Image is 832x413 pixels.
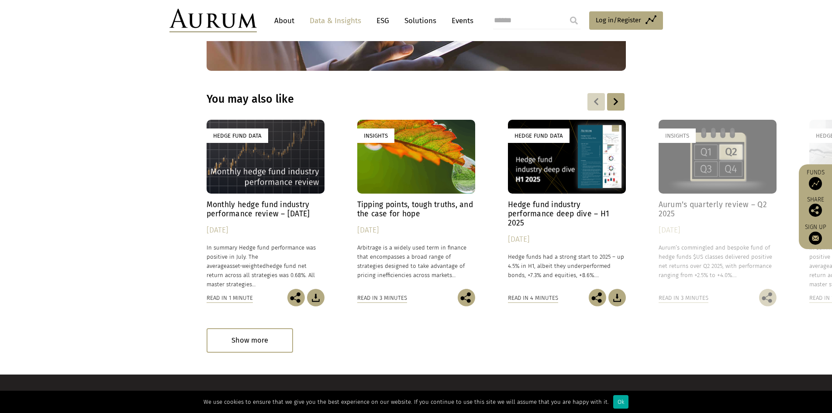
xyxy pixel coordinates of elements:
div: [DATE] [207,224,325,236]
div: Insights [357,128,394,143]
div: Read in 4 minutes [508,293,558,303]
a: Hedge Fund Data Hedge fund industry performance deep dive – H1 2025 [DATE] Hedge funds had a stro... [508,120,626,289]
img: Share this post [287,289,305,306]
div: Read in 1 minute [207,293,253,303]
div: Share [803,197,828,217]
div: Show more [207,328,293,352]
div: [DATE] [357,224,475,236]
div: [DATE] [508,233,626,246]
div: [DATE] [659,224,777,236]
img: Sign up to our newsletter [809,232,822,245]
h4: Monthly hedge fund industry performance review – [DATE] [207,200,325,219]
img: Download Article [608,289,626,306]
a: Events [447,13,473,29]
div: Hedge Fund Data [508,128,570,143]
h4: Hedge fund industry performance deep dive – H1 2025 [508,200,626,228]
input: Submit [565,12,583,29]
p: Hedge funds had a strong start to 2025 – up 4.5% in H1, albeit they underperformed bonds, +7.3% a... [508,252,626,280]
a: Solutions [400,13,441,29]
span: Log in/Register [596,15,641,25]
a: Data & Insights [305,13,366,29]
a: Log in/Register [589,11,663,30]
a: Hedge Fund Data Monthly hedge fund industry performance review – [DATE] [DATE] In summary Hedge f... [207,120,325,289]
img: Share this post [759,289,777,306]
img: Download Article [307,289,325,306]
h4: Tipping points, tough truths, and the case for hope [357,200,475,219]
div: Hedge Fund Data [207,128,268,143]
img: Access Funds [809,177,822,190]
h3: You may also like [207,93,513,106]
h4: Aurum’s quarterly review – Q2 2025 [659,200,777,219]
div: Read in 3 minutes [659,293,708,303]
a: About [270,13,299,29]
img: Share this post [809,204,822,217]
div: Ok [613,395,628,409]
p: Aurum’s commingled and bespoke fund of hedge funds $US classes delivered positive net returns ove... [659,243,777,280]
img: Share this post [458,289,475,306]
div: Read in 3 minutes [357,293,407,303]
a: Insights Tipping points, tough truths, and the case for hope [DATE] Arbitrage is a widely used te... [357,120,475,289]
p: In summary Hedge fund performance was positive in July. The average hedge fund net return across ... [207,243,325,289]
div: Insights [659,128,696,143]
a: Sign up [803,223,828,245]
a: ESG [372,13,394,29]
img: Share this post [589,289,606,306]
span: asset-weighted [227,263,266,269]
img: Aurum [169,9,257,32]
p: Arbitrage is a widely used term in finance that encompasses a broad range of strategies designed ... [357,243,475,280]
a: Funds [803,169,828,190]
